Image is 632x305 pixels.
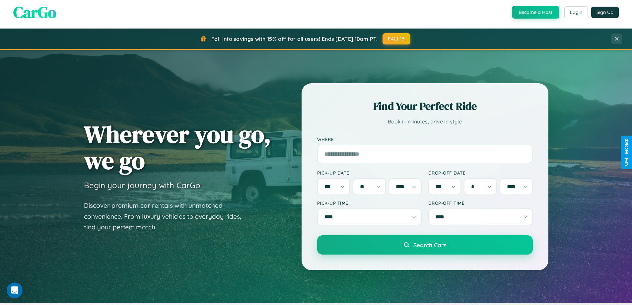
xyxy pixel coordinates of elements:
div: Give Feedback [624,139,629,166]
button: Login [564,6,588,18]
span: Search Cars [413,241,446,249]
h1: Wherever you go, we go [84,121,271,174]
label: Pick-up Time [317,200,422,206]
button: Become a Host [512,6,559,19]
h3: Begin your journey with CarGo [84,180,200,190]
label: Pick-up Date [317,170,422,176]
p: Discover premium car rentals with unmatched convenience. From luxury vehicles to everyday rides, ... [84,200,250,233]
label: Where [317,136,533,142]
h2: Find Your Perfect Ride [317,99,533,114]
button: FALL15 [383,33,410,44]
label: Drop-off Date [428,170,533,176]
iframe: Intercom live chat [7,282,23,298]
span: CarGo [13,1,56,23]
button: Sign Up [591,7,619,18]
label: Drop-off Time [428,200,533,206]
p: Book in minutes, drive in style [317,117,533,126]
button: Search Cars [317,235,533,255]
span: Fall into savings with 15% off for all users! Ends [DATE] 10am PT. [211,36,378,42]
